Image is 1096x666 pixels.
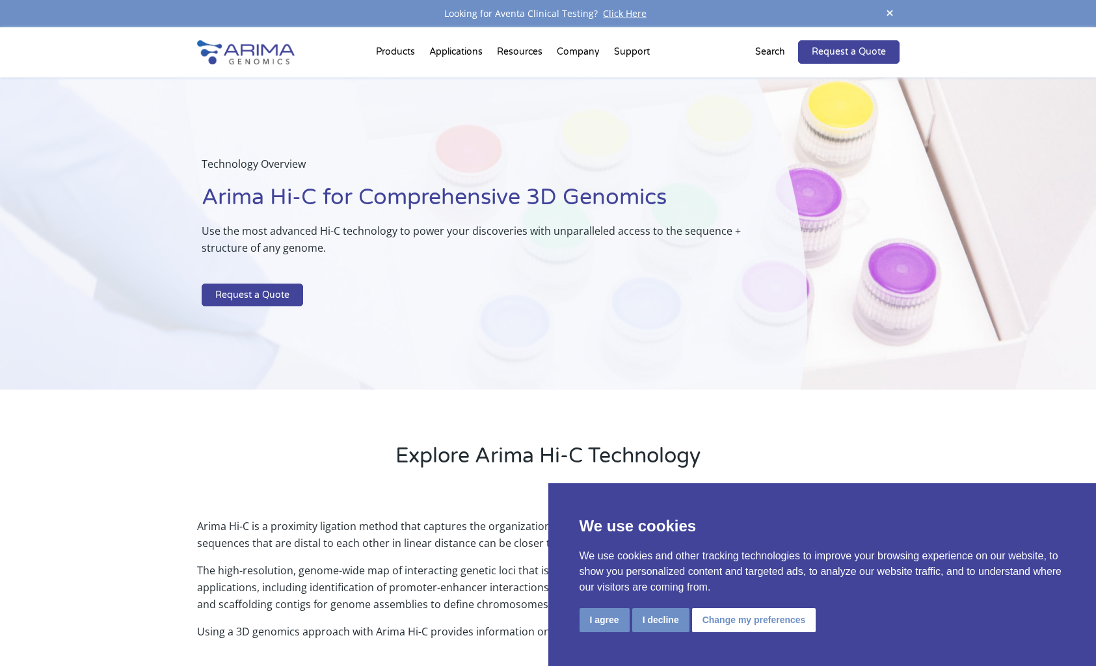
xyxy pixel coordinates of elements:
[580,548,1065,595] p: We use cookies and other tracking technologies to improve your browsing experience on our website...
[798,40,900,64] a: Request a Quote
[202,284,303,307] a: Request a Quote
[692,608,816,632] button: Change my preferences
[202,155,742,183] p: Technology Overview
[202,183,742,222] h1: Arima Hi-C for Comprehensive 3D Genomics
[580,608,630,632] button: I agree
[197,623,900,640] p: Using a 3D genomics approach with Arima Hi-C provides information on both the sequence + structur...
[197,442,900,481] h2: Explore Arima Hi-C Technology
[598,7,652,20] a: Click Here
[632,608,689,632] button: I decline
[197,562,900,623] p: The high-resolution, genome-wide map of interacting genetic loci that is generated from Hi-C data...
[197,5,900,22] div: Looking for Aventa Clinical Testing?
[755,44,785,60] p: Search
[197,518,900,562] p: Arima Hi-C is a proximity ligation method that captures the organizational structure of chromatin...
[197,40,295,64] img: Arima-Genomics-logo
[202,222,742,267] p: Use the most advanced Hi-C technology to power your discoveries with unparalleled access to the s...
[580,514,1065,538] p: We use cookies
